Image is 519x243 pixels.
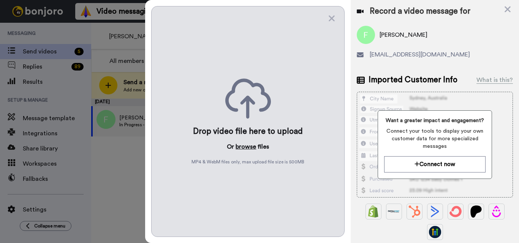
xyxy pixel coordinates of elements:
[384,127,486,150] span: Connect your tools to display your own customer data for more specialized messages
[384,156,486,172] button: Connect now
[491,205,503,218] img: Drip
[470,205,482,218] img: Patreon
[388,205,400,218] img: Ontraport
[449,205,462,218] img: ConvertKit
[370,50,470,59] span: [EMAIL_ADDRESS][DOMAIN_NAME]
[236,142,256,151] button: browse
[227,142,269,151] p: Or files
[384,117,486,124] span: Want a greater impact and engagement?
[191,159,304,165] span: MP4 & WebM files only, max upload file size is 500 MB
[193,126,303,137] div: Drop video file here to upload
[408,205,421,218] img: Hubspot
[476,75,513,85] div: What is this?
[429,226,441,238] img: GoHighLevel
[369,74,457,86] span: Imported Customer Info
[429,205,441,218] img: ActiveCampaign
[367,205,380,218] img: Shopify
